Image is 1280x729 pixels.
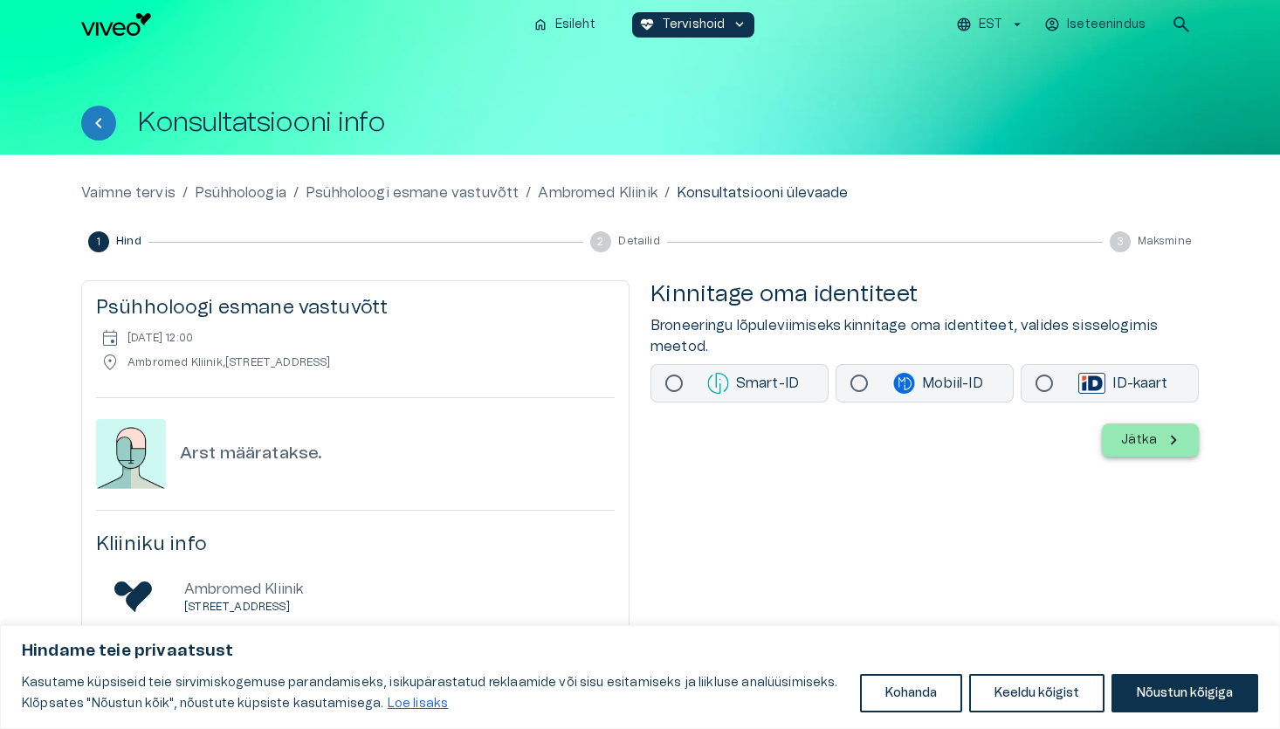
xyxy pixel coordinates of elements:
p: Kasutame küpsiseid teie sirvimiskogemuse parandamiseks, isikupärastatud reklaamide või sisu esita... [22,672,847,714]
button: Keeldu kõigist [969,674,1105,712]
span: keyboard_arrow_down [732,17,747,32]
p: Jätka [1121,431,1157,450]
span: Hind [116,234,141,249]
p: Ambromed Kliinik , [STREET_ADDRESS] [127,355,331,370]
p: / [293,182,299,203]
span: event [100,327,120,348]
button: Iseteenindus [1042,12,1150,38]
p: Ambromed Kliinik [184,579,303,600]
img: id-card login [1078,373,1105,394]
h1: Konsultatsiooni info [137,107,385,138]
text: 2 [598,237,604,247]
span: search [1171,14,1192,35]
img: Viveo logo [81,13,151,36]
text: 1 [96,237,100,247]
button: Kohanda [860,674,962,712]
p: Tervishoid [662,16,726,34]
p: Hindame teie privaatsust [22,641,1258,662]
button: homeEsileht [526,12,604,38]
p: Esileht [555,16,595,34]
span: location_on [100,352,120,373]
text: 3 [1117,237,1124,247]
a: Navigate to homepage [81,13,519,36]
a: Ambromed Kliinik [538,182,657,203]
span: Maksmine [1138,234,1192,249]
a: Loe lisaks [387,697,450,711]
button: Tagasi [81,106,116,141]
p: [DATE] 12:00 [127,331,193,346]
img: mobile-id login [893,373,915,394]
button: EST [953,12,1028,38]
p: Konsultatsiooni ülevaade [677,182,849,203]
p: Smart-ID [692,373,814,394]
a: Psühholoogia [195,182,286,203]
p: Broneeringu lõpuleviimiseks kinnitage oma identiteet, valides sisselogimis meetod. [650,315,1199,357]
a: Psühholoogi esmane vastuvõtt [306,182,519,203]
h5: Kliiniku info [96,532,615,557]
h6: Arst määratakse. [180,443,322,466]
button: Nõustun kõigiga [1111,674,1258,712]
a: Vaimne tervis [81,182,175,203]
span: ecg_heart [639,17,655,32]
h5: Psühholoogi esmane vastuvõtt [96,295,615,320]
p: / [182,182,188,203]
p: / [664,182,670,203]
p: [STREET_ADDRESS] [184,600,303,615]
p: Iseteenindus [1067,16,1146,34]
p: Mobiil-ID [877,373,999,394]
p: / [526,182,531,203]
img: doctor [96,419,166,489]
h4: Kinnitage oma identiteet [650,280,1199,308]
button: ecg_heartTervishoidkeyboard_arrow_down [632,12,755,38]
button: Jätka [1102,423,1199,457]
span: Help [89,14,115,28]
p: ID-kaart [1063,373,1184,394]
img: Ambromed Kliinik logo [114,579,153,615]
p: EST [979,16,1002,34]
span: home [533,17,548,32]
img: smart-id login [707,373,729,394]
button: open search modal [1164,7,1199,42]
span: Detailid [618,234,659,249]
